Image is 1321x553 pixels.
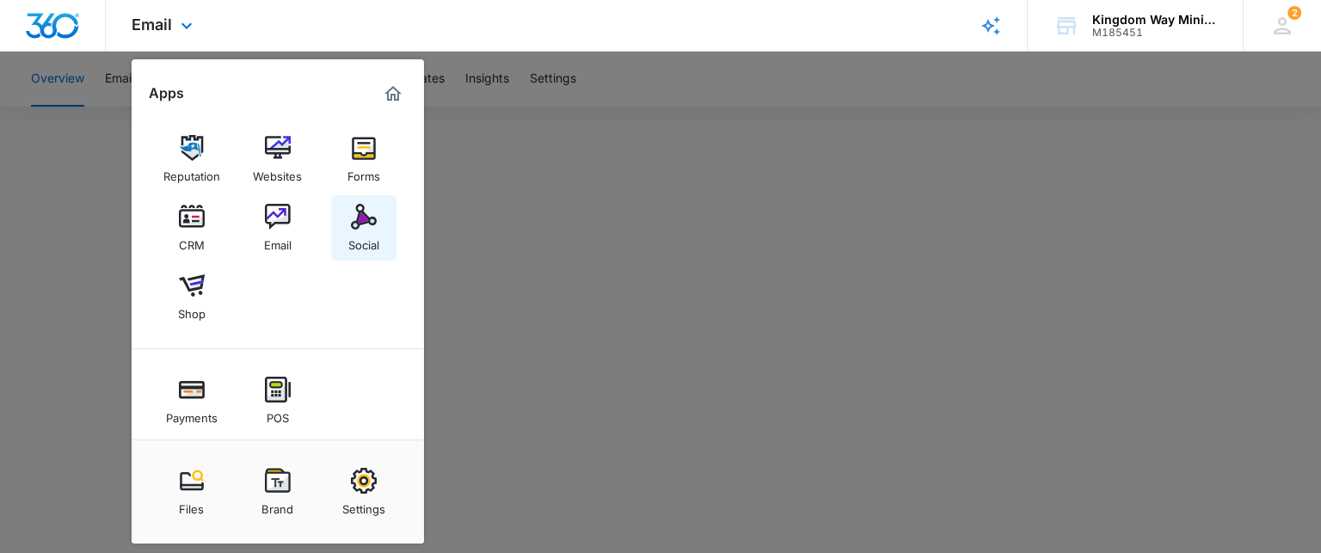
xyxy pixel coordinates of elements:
[159,264,224,329] a: Shop
[163,161,220,183] div: Reputation
[267,402,289,425] div: POS
[245,126,310,192] a: Websites
[264,230,292,252] div: Email
[331,459,396,525] a: Settings
[159,195,224,261] a: CRM
[347,161,380,183] div: Forms
[379,80,407,108] a: Marketing 360® Dashboard
[132,15,172,34] span: Email
[331,195,396,261] a: Social
[1287,6,1301,20] div: notifications count
[149,85,184,101] h2: Apps
[348,230,379,252] div: Social
[179,494,204,516] div: Files
[166,402,218,425] div: Payments
[245,195,310,261] a: Email
[159,368,224,433] a: Payments
[178,298,206,321] div: Shop
[253,161,302,183] div: Websites
[1287,6,1301,20] span: 2
[1092,27,1218,39] div: account id
[342,494,385,516] div: Settings
[179,230,205,252] div: CRM
[245,459,310,525] a: Brand
[159,126,224,192] a: Reputation
[331,126,396,192] a: Forms
[159,459,224,525] a: Files
[261,494,293,516] div: Brand
[1092,13,1218,27] div: account name
[245,368,310,433] a: POS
